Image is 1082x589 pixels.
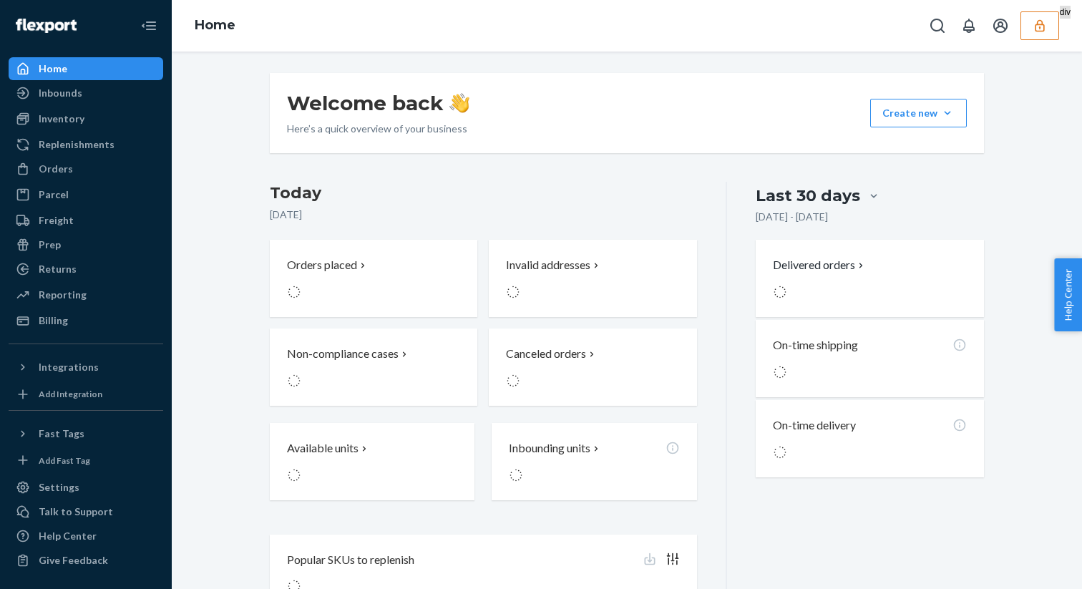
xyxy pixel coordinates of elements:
[509,440,590,457] p: Inbounding units
[287,257,357,273] p: Orders placed
[9,309,163,332] a: Billing
[39,313,68,328] div: Billing
[39,62,67,76] div: Home
[506,346,586,362] p: Canceled orders
[9,157,163,180] a: Orders
[9,209,163,232] a: Freight
[9,233,163,256] a: Prep
[756,185,860,207] div: Last 30 days
[870,99,967,127] button: Create new
[9,422,163,445] button: Fast Tags
[183,5,247,47] ol: breadcrumbs
[270,328,477,406] button: Non-compliance cases
[489,328,696,406] button: Canceled orders
[773,337,858,354] p: On-time shipping
[9,57,163,80] a: Home
[16,19,77,33] img: Flexport logo
[9,82,163,104] a: Inbounds
[9,549,163,572] button: Give Feedback
[9,258,163,281] a: Returns
[39,505,113,519] div: Talk to Support
[270,423,474,500] button: Available units
[287,440,359,457] p: Available units
[39,137,114,152] div: Replenishments
[39,553,108,568] div: Give Feedback
[287,122,469,136] p: Here’s a quick overview of your business
[9,451,163,471] a: Add Fast Tag
[287,346,399,362] p: Non-compliance cases
[9,384,163,404] a: Add Integration
[9,107,163,130] a: Inventory
[9,356,163,379] button: Integrations
[756,210,828,224] p: [DATE] - [DATE]
[287,90,469,116] h1: Welcome back
[39,238,61,252] div: Prep
[9,500,163,523] a: Talk to Support
[270,182,697,205] h3: Today
[39,112,84,126] div: Inventory
[492,423,696,500] button: Inbounding units
[1054,258,1082,331] button: Help Center
[39,360,99,374] div: Integrations
[9,183,163,206] a: Parcel
[39,86,82,100] div: Inbounds
[506,257,590,273] p: Invalid addresses
[195,17,235,33] a: Home
[9,525,163,547] a: Help Center
[39,529,97,543] div: Help Center
[39,454,90,467] div: Add Fast Tag
[39,427,84,441] div: Fast Tags
[773,417,856,434] p: On-time delivery
[270,208,697,222] p: [DATE]
[39,262,77,276] div: Returns
[986,11,1015,40] button: Open account menu
[39,288,87,302] div: Reporting
[489,240,696,317] button: Invalid addresses
[923,11,952,40] button: Open Search Box
[135,11,163,40] button: Close Navigation
[39,188,69,202] div: Parcel
[773,257,867,273] button: Delivered orders
[955,11,983,40] button: Open notifications
[39,480,79,495] div: Settings
[9,283,163,306] a: Reporting
[449,93,469,113] img: hand-wave emoji
[287,552,414,568] p: Popular SKUs to replenish
[39,213,74,228] div: Freight
[9,133,163,156] a: Replenishments
[270,240,477,317] button: Orders placed
[9,476,163,499] a: Settings
[39,388,102,400] div: Add Integration
[39,162,73,176] div: Orders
